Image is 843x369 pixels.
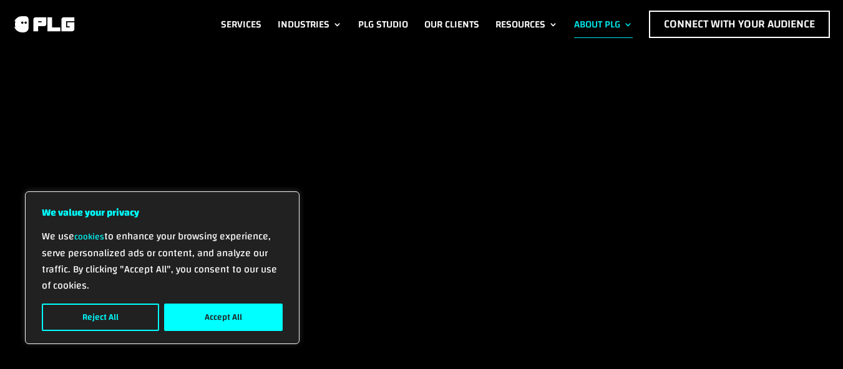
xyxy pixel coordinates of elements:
[495,11,558,38] a: Resources
[42,204,283,221] p: We value your privacy
[42,304,159,331] button: Reject All
[424,11,479,38] a: Our Clients
[649,11,830,38] a: Connect with Your Audience
[221,11,261,38] a: Services
[358,11,408,38] a: PLG Studio
[25,191,300,344] div: We value your privacy
[164,304,283,331] button: Accept All
[278,11,342,38] a: Industries
[74,229,104,245] a: cookies
[42,228,283,294] p: We use to enhance your browsing experience, serve personalized ads or content, and analyze our tr...
[574,11,633,38] a: About PLG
